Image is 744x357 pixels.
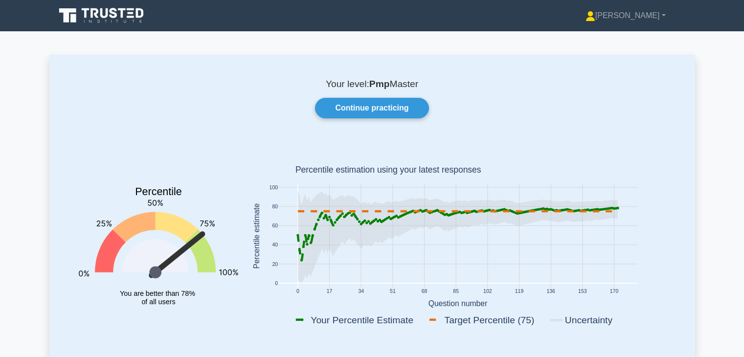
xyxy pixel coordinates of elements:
text: Percentile [135,186,182,198]
b: Pmp [369,79,390,89]
text: Percentile estimation using your latest responses [295,165,481,175]
text: 40 [272,243,278,248]
text: 51 [390,289,396,294]
text: 153 [578,289,587,294]
text: 17 [326,289,332,294]
text: 136 [546,289,555,294]
text: 102 [483,289,492,294]
text: 68 [421,289,427,294]
text: 85 [453,289,459,294]
text: 100 [269,185,278,190]
text: 0 [296,289,299,294]
text: 0 [275,281,278,286]
tspan: You are better than 78% [120,290,195,297]
text: Question number [428,299,487,308]
a: Continue practicing [315,98,428,118]
text: 34 [358,289,364,294]
text: 119 [515,289,523,294]
p: Your level: Master [73,78,672,90]
text: 80 [272,204,278,209]
text: 20 [272,262,278,267]
tspan: of all users [141,298,175,306]
text: 170 [609,289,618,294]
text: 60 [272,223,278,229]
text: Percentile estimate [252,203,260,269]
a: [PERSON_NAME] [562,6,689,25]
